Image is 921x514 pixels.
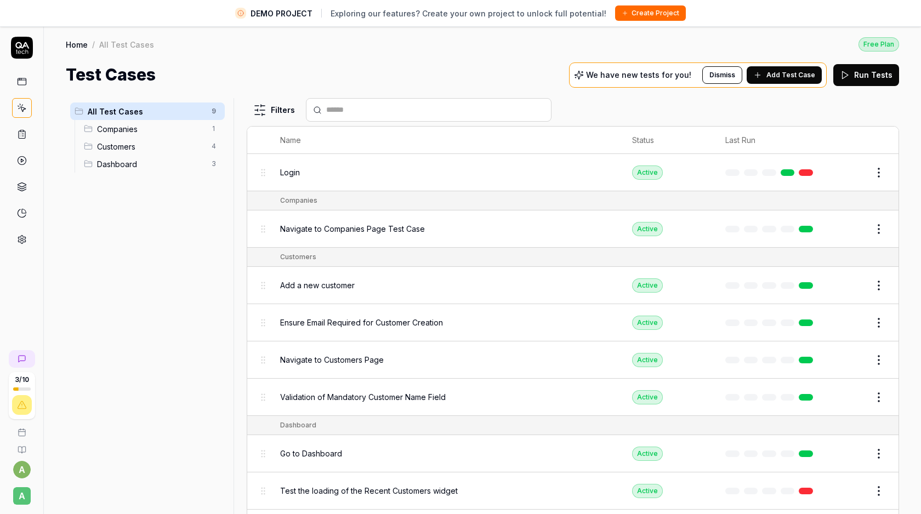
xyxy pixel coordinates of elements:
span: Ensure Email Required for Customer Creation [280,317,443,328]
div: / [92,39,95,50]
a: New conversation [9,350,35,368]
span: Add a new customer [280,279,355,291]
tr: Validation of Mandatory Customer Name FieldActive [247,379,899,416]
div: Active [632,447,663,461]
span: Exploring our features? Create your own project to unlock full potential! [331,8,606,19]
tr: Navigate to Companies Page Test CaseActive [247,210,899,248]
span: Dashboard [97,158,205,170]
div: Dashboard [280,420,316,430]
span: Login [280,167,300,178]
tr: Ensure Email Required for Customer CreationActive [247,304,899,341]
div: Active [632,278,663,293]
span: 3 / 10 [15,376,29,383]
button: Run Tests [833,64,899,86]
th: Status [621,127,714,154]
div: Drag to reorderDashboard3 [79,155,225,173]
span: Navigate to Companies Page Test Case [280,223,425,235]
div: Customers [280,252,316,262]
button: Add Test Case [747,66,822,84]
span: Companies [97,123,205,135]
tr: LoginActive [247,154,899,191]
span: 4 [207,140,220,153]
a: Documentation [4,437,39,454]
h1: Test Cases [66,62,156,87]
div: All Test Cases [99,39,154,50]
div: Active [632,222,663,236]
p: We have new tests for you! [586,71,691,79]
div: Companies [280,196,317,205]
div: Active [632,353,663,367]
button: a [13,461,31,478]
span: Navigate to Customers Page [280,354,384,365]
div: Active [632,484,663,498]
tr: Test the loading of the Recent Customers widgetActive [247,472,899,510]
span: Go to Dashboard [280,448,342,459]
span: 3 [207,157,220,170]
span: 1 [207,122,220,135]
a: Book a call with us [4,419,39,437]
div: Drag to reorderCompanies1 [79,120,225,138]
span: 9 [207,105,220,118]
span: DEMO PROJECT [251,8,312,19]
span: Validation of Mandatory Customer Name Field [280,391,446,403]
div: Active [632,390,663,404]
span: A [13,487,31,505]
th: Name [269,127,622,154]
button: Dismiss [702,66,742,84]
button: A [4,478,39,507]
div: Active [632,316,663,330]
span: Customers [97,141,205,152]
span: Add Test Case [766,70,815,80]
tr: Add a new customerActive [247,267,899,304]
button: Filters [247,99,302,121]
div: Drag to reorderCustomers4 [79,138,225,155]
button: Free Plan [859,37,899,52]
span: All Test Cases [88,106,205,117]
th: Last Run [714,127,828,154]
button: Create Project [615,5,686,21]
span: Test the loading of the Recent Customers widget [280,485,458,496]
tr: Go to DashboardActive [247,435,899,472]
tr: Navigate to Customers PageActive [247,341,899,379]
div: Active [632,165,663,180]
a: Home [66,39,88,50]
